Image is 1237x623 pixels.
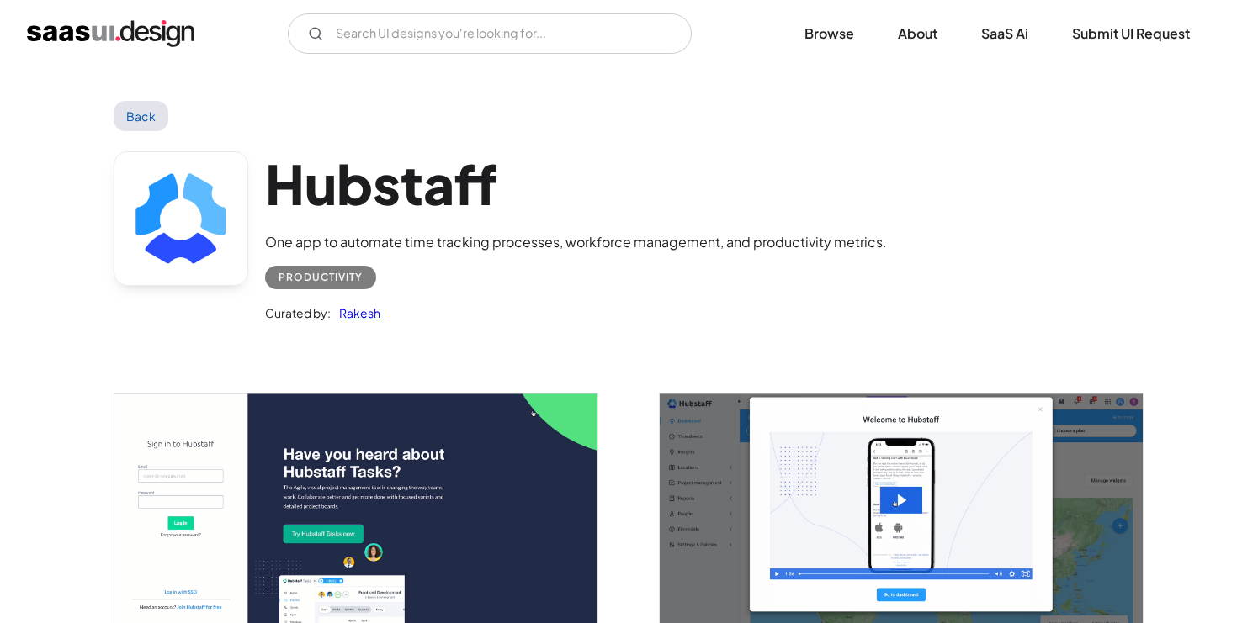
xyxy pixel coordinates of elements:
[265,151,887,216] h1: Hubstaff
[1052,15,1210,52] a: Submit UI Request
[961,15,1049,52] a: SaaS Ai
[288,13,692,54] input: Search UI designs you're looking for...
[878,15,958,52] a: About
[279,267,363,288] div: Productivity
[331,303,380,323] a: Rakesh
[784,15,874,52] a: Browse
[265,303,331,323] div: Curated by:
[288,13,692,54] form: Email Form
[27,20,194,47] a: home
[265,232,887,252] div: One app to automate time tracking processes, workforce management, and productivity metrics.
[114,101,168,131] a: Back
